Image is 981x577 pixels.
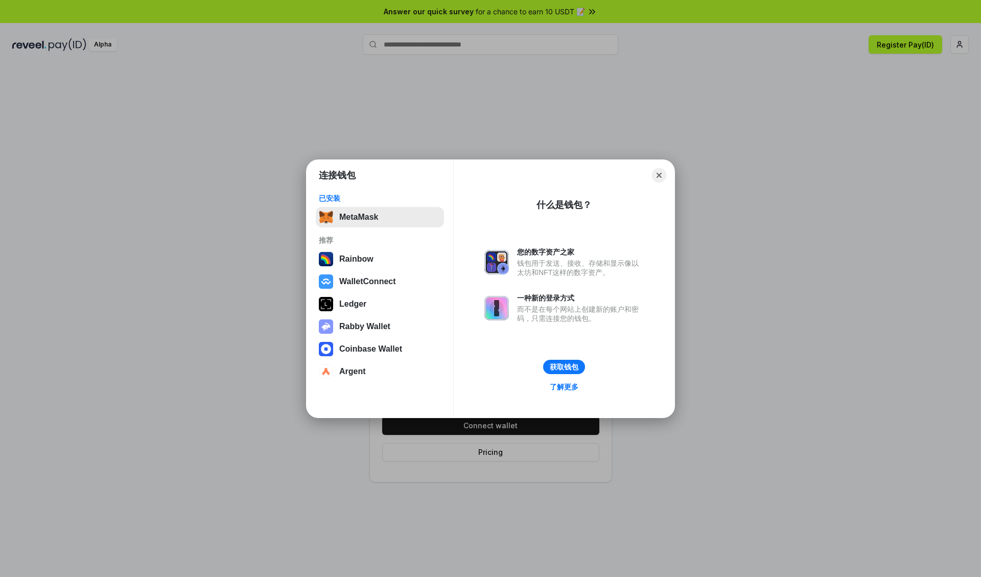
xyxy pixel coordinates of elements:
[319,169,356,181] h1: 连接钱包
[319,342,333,356] img: svg+xml,%3Csvg%20width%3D%2228%22%20height%3D%2228%22%20viewBox%3D%220%200%2028%2028%22%20fill%3D...
[319,194,441,203] div: 已安装
[543,360,585,374] button: 获取钱包
[319,252,333,266] img: svg+xml,%3Csvg%20width%3D%22120%22%20height%3D%22120%22%20viewBox%3D%220%200%20120%20120%22%20fil...
[319,236,441,245] div: 推荐
[484,250,509,274] img: svg+xml,%3Csvg%20xmlns%3D%22http%3A%2F%2Fwww.w3.org%2F2000%2Fsvg%22%20fill%3D%22none%22%20viewBox...
[339,255,373,264] div: Rainbow
[339,299,366,309] div: Ledger
[484,296,509,320] img: svg+xml,%3Csvg%20xmlns%3D%22http%3A%2F%2Fwww.w3.org%2F2000%2Fsvg%22%20fill%3D%22none%22%20viewBox...
[316,294,444,314] button: Ledger
[652,168,666,182] button: Close
[517,305,644,323] div: 而不是在每个网站上创建新的账户和密码，只需连接您的钱包。
[550,382,578,391] div: 了解更多
[316,339,444,359] button: Coinbase Wallet
[319,274,333,289] img: svg+xml,%3Csvg%20width%3D%2228%22%20height%3D%2228%22%20viewBox%3D%220%200%2028%2028%22%20fill%3D...
[517,293,644,303] div: 一种新的登录方式
[339,367,366,376] div: Argent
[517,247,644,257] div: 您的数字资产之家
[544,380,585,394] a: 了解更多
[339,322,390,331] div: Rabby Wallet
[550,362,578,372] div: 获取钱包
[316,316,444,337] button: Rabby Wallet
[319,297,333,311] img: svg+xml,%3Csvg%20xmlns%3D%22http%3A%2F%2Fwww.w3.org%2F2000%2Fsvg%22%20width%3D%2228%22%20height%3...
[316,207,444,227] button: MetaMask
[339,277,396,286] div: WalletConnect
[536,199,592,211] div: 什么是钱包？
[517,259,644,277] div: 钱包用于发送、接收、存储和显示像以太坊和NFT这样的数字资产。
[319,364,333,379] img: svg+xml,%3Csvg%20width%3D%2228%22%20height%3D%2228%22%20viewBox%3D%220%200%2028%2028%22%20fill%3D...
[339,344,402,354] div: Coinbase Wallet
[339,213,378,222] div: MetaMask
[316,271,444,292] button: WalletConnect
[319,319,333,334] img: svg+xml,%3Csvg%20xmlns%3D%22http%3A%2F%2Fwww.w3.org%2F2000%2Fsvg%22%20fill%3D%22none%22%20viewBox...
[319,210,333,224] img: svg+xml,%3Csvg%20fill%3D%22none%22%20height%3D%2233%22%20viewBox%3D%220%200%2035%2033%22%20width%...
[316,361,444,382] button: Argent
[316,249,444,269] button: Rainbow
